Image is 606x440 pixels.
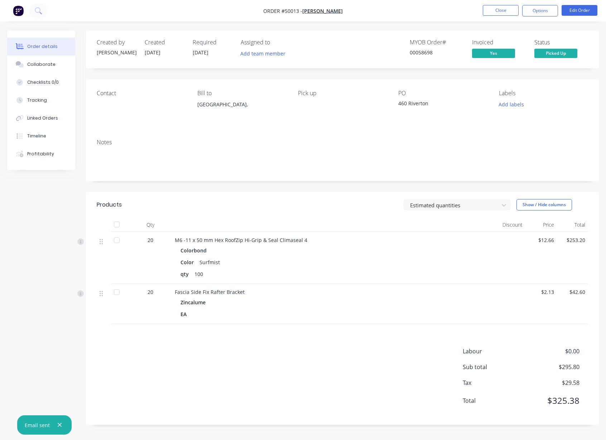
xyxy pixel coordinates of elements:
[410,39,463,46] div: MYOB Order #
[463,363,526,371] span: Sub total
[13,5,24,16] img: Factory
[148,288,153,296] span: 20
[557,218,588,232] div: Total
[27,79,59,86] div: Checklists 0/0
[97,49,136,56] div: [PERSON_NAME]
[27,43,58,50] div: Order details
[97,139,588,146] div: Notes
[241,39,312,46] div: Assigned to
[197,90,287,97] div: Bill to
[463,378,526,387] span: Tax
[526,347,579,356] span: $0.00
[25,421,50,429] div: Email sent
[302,8,343,14] a: [PERSON_NAME]
[263,8,302,14] span: Order #50013 -
[27,115,58,121] div: Linked Orders
[241,49,289,58] button: Add team member
[562,5,597,16] button: Edit Order
[181,257,197,267] div: Color
[7,38,75,55] button: Order details
[145,39,184,46] div: Created
[534,39,588,46] div: Status
[97,90,186,97] div: Contact
[534,49,577,58] span: Picked Up
[237,49,289,58] button: Add team member
[7,145,75,163] button: Profitability
[175,289,245,295] span: Fascia Side Fix Rafter Bracket
[398,90,487,97] div: PO
[181,245,210,256] div: Colorbond
[7,55,75,73] button: Collaborate
[494,218,525,232] div: Discount
[181,309,191,319] div: EA
[97,39,136,46] div: Created by
[193,39,232,46] div: Required
[97,200,122,209] div: Products
[145,49,160,56] span: [DATE]
[181,269,192,279] div: qty
[129,218,172,232] div: Qty
[175,237,307,243] span: M6 -11 x 50 mm Hex RoofZip Hi-Grip & Seal Climaseal 4
[148,236,153,244] span: 20
[528,288,554,296] span: $2.13
[534,49,577,59] button: Picked Up
[197,257,223,267] div: Surfmist
[193,49,208,56] span: [DATE]
[472,39,526,46] div: Invoiced
[528,236,554,244] span: $12.66
[197,100,287,110] div: [GEOGRAPHIC_DATA],
[7,109,75,127] button: Linked Orders
[522,5,558,16] button: Options
[516,199,572,211] button: Show / Hide columns
[398,100,487,110] div: 460 Riverton
[499,90,588,97] div: Labels
[526,378,579,387] span: $29.58
[410,49,463,56] div: 00058698
[192,269,206,279] div: 100
[181,297,208,308] div: Zincalume
[483,5,519,16] button: Close
[472,49,515,58] span: Yes
[463,347,526,356] span: Labour
[7,127,75,145] button: Timeline
[560,288,585,296] span: $42.60
[526,363,579,371] span: $295.80
[495,100,528,109] button: Add labels
[7,91,75,109] button: Tracking
[298,90,387,97] div: Pick up
[27,133,46,139] div: Timeline
[525,218,557,232] div: Price
[7,73,75,91] button: Checklists 0/0
[27,151,54,157] div: Profitability
[463,396,526,405] span: Total
[197,100,287,122] div: [GEOGRAPHIC_DATA],
[27,97,47,103] div: Tracking
[526,394,579,407] span: $325.38
[27,61,56,68] div: Collaborate
[560,236,585,244] span: $253.20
